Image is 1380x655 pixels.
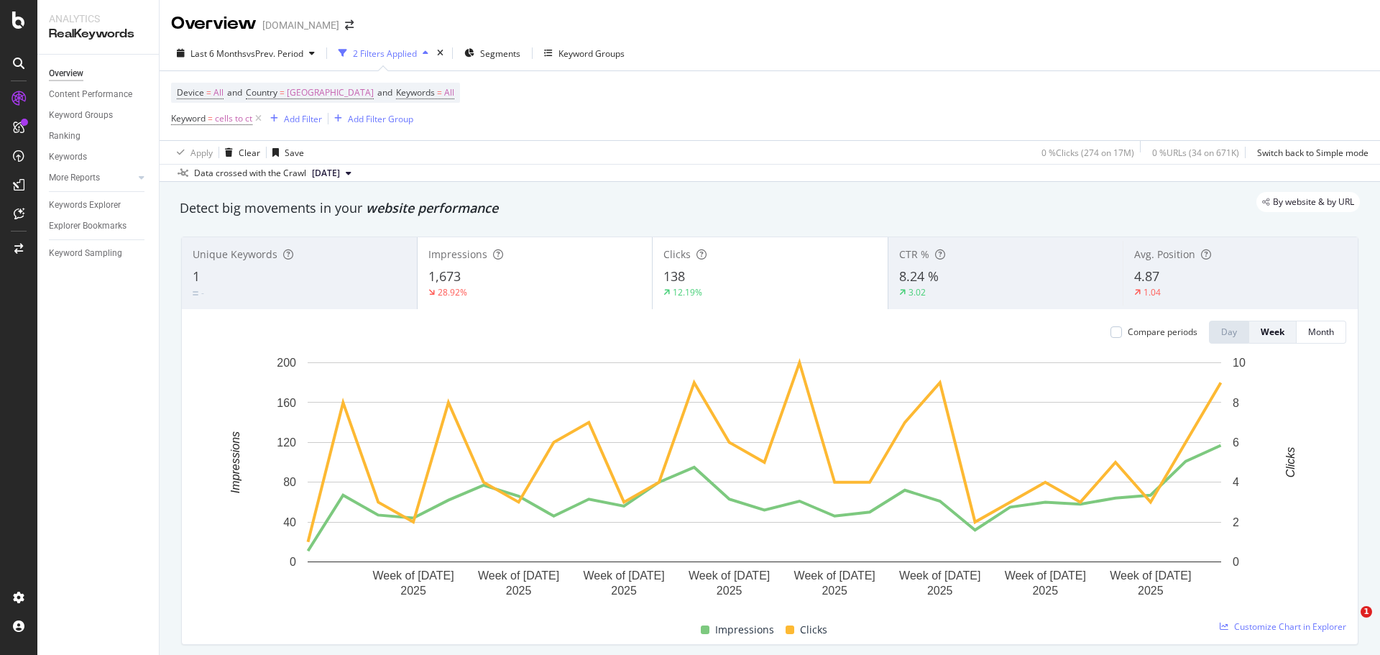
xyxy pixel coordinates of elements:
span: Avg. Position [1134,247,1195,261]
button: Keyword Groups [538,42,630,65]
text: 8 [1233,396,1239,408]
button: Switch back to Simple mode [1251,141,1368,164]
text: 2025 [1032,585,1058,597]
span: 1,673 [428,267,461,285]
span: 8.24 % [899,267,939,285]
div: 12.19% [673,286,702,298]
span: By website & by URL [1273,198,1354,206]
span: All [213,83,224,103]
text: 2025 [927,585,953,597]
text: 10 [1233,357,1246,369]
text: Week of [DATE] [689,569,770,582]
span: and [377,86,392,99]
a: Keywords [49,150,149,165]
button: Day [1209,321,1249,344]
div: 2 Filters Applied [353,47,417,60]
span: Unique Keywords [193,247,277,261]
span: [GEOGRAPHIC_DATA] [287,83,374,103]
text: 0 [290,556,296,568]
div: Keywords [49,150,87,165]
text: 80 [283,476,296,488]
div: Overview [49,66,83,81]
text: Week of [DATE] [372,569,454,582]
button: Add Filter [264,110,322,127]
button: Last 6 MonthsvsPrev. Period [171,42,321,65]
button: 2 Filters Applied [333,42,434,65]
text: 2025 [506,585,532,597]
div: Analytics [49,12,147,26]
div: Apply [190,147,213,159]
span: Clicks [800,621,827,638]
text: 2025 [717,585,742,597]
div: arrow-right-arrow-left [345,20,354,30]
span: All [444,83,454,103]
div: 1.04 [1144,286,1161,298]
span: Last 6 Months [190,47,247,60]
span: Clicks [663,247,691,261]
div: Compare periods [1128,326,1197,338]
span: 1 [193,267,200,285]
a: Overview [49,66,149,81]
div: Keyword Groups [49,108,113,123]
div: Keywords Explorer [49,198,121,213]
text: Week of [DATE] [899,569,980,582]
div: Keyword Sampling [49,246,122,261]
img: Equal [193,291,198,296]
a: Keywords Explorer [49,198,149,213]
span: 1 [1361,606,1372,618]
text: Week of [DATE] [1005,569,1086,582]
div: times [434,46,446,60]
button: Segments [459,42,526,65]
span: Segments [480,47,520,60]
button: [DATE] [306,165,357,182]
span: cells to ct [215,109,252,129]
text: 2025 [400,585,426,597]
div: Save [285,147,304,159]
div: legacy label [1256,192,1360,212]
div: Week [1261,326,1284,338]
a: Explorer Bookmarks [49,219,149,234]
div: RealKeywords [49,26,147,42]
text: Impressions [229,431,241,493]
button: Add Filter Group [328,110,413,127]
div: Keyword Groups [558,47,625,60]
span: Impressions [715,621,774,638]
svg: A chart. [193,355,1335,605]
span: Customize Chart in Explorer [1234,620,1346,633]
div: Add Filter Group [348,113,413,125]
text: 120 [277,436,296,449]
span: and [227,86,242,99]
span: Country [246,86,277,99]
div: Data crossed with the Crawl [194,167,306,180]
button: Save [267,141,304,164]
text: 0 [1233,556,1239,568]
text: Week of [DATE] [794,569,875,582]
span: Impressions [428,247,487,261]
span: = [280,86,285,99]
span: = [206,86,211,99]
div: 28.92% [438,286,467,298]
div: Explorer Bookmarks [49,219,126,234]
text: 40 [283,516,296,528]
a: Customize Chart in Explorer [1220,620,1346,633]
div: Add Filter [284,113,322,125]
a: Keyword Sampling [49,246,149,261]
span: Device [177,86,204,99]
text: 2025 [822,585,847,597]
button: Clear [219,141,260,164]
text: Clicks [1284,447,1297,478]
text: 160 [277,396,296,408]
iframe: Intercom live chat [1331,606,1366,641]
div: Overview [171,12,257,36]
span: = [208,112,213,124]
div: Content Performance [49,87,132,102]
div: Clear [239,147,260,159]
button: Month [1297,321,1346,344]
span: = [437,86,442,99]
a: More Reports [49,170,134,185]
span: CTR % [899,247,929,261]
div: 0 % Clicks ( 274 on 17M ) [1041,147,1134,159]
div: 0 % URLs ( 34 on 671K ) [1152,147,1239,159]
div: - [201,287,204,299]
